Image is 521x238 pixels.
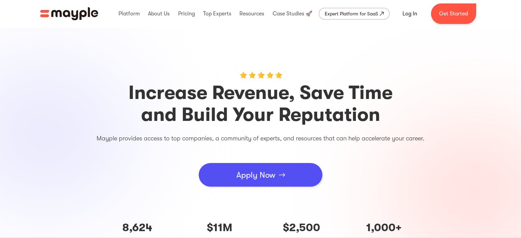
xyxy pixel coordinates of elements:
[107,221,168,235] h4: 8,624
[146,3,171,25] div: About Us
[271,221,333,235] h4: $2,500
[117,3,141,25] div: Platform
[201,3,233,25] div: Top Experts
[189,221,250,235] h4: $11M
[431,3,476,24] a: Get Started
[236,165,275,185] div: Apply Now
[40,7,98,20] img: Mayple logo
[55,133,466,144] p: Mayple provides access to top companies, a community of experts, and resources that can help acce...
[353,221,415,235] h4: 1,000+
[238,3,266,25] div: Resources
[394,5,425,22] a: Log In
[55,82,466,126] h1: Increase Revenue, Save Time and Build Your Reputation
[319,8,389,20] a: Expert Platform for SaaS
[487,205,521,238] iframe: Chat Widget
[199,163,322,187] a: Apply Now
[40,7,98,20] a: home
[325,10,378,18] div: Expert Platform for SaaS
[176,3,196,25] div: Pricing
